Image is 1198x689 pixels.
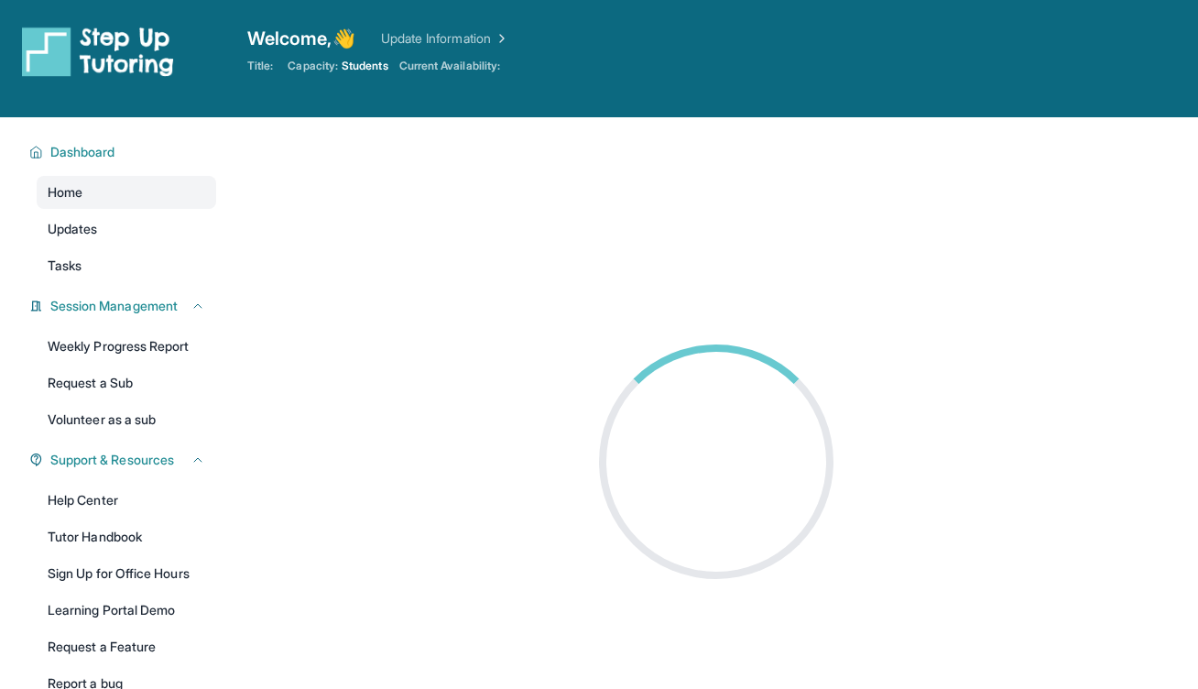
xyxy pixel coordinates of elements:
[381,29,509,48] a: Update Information
[342,59,388,73] span: Students
[50,143,115,161] span: Dashboard
[37,249,216,282] a: Tasks
[48,220,98,238] span: Updates
[37,484,216,517] a: Help Center
[37,176,216,209] a: Home
[37,594,216,627] a: Learning Portal Demo
[43,143,205,161] button: Dashboard
[288,59,338,73] span: Capacity:
[50,451,174,469] span: Support & Resources
[491,29,509,48] img: Chevron Right
[22,26,174,77] img: logo
[37,213,216,246] a: Updates
[48,257,82,275] span: Tasks
[37,330,216,363] a: Weekly Progress Report
[37,557,216,590] a: Sign Up for Office Hours
[399,59,500,73] span: Current Availability:
[50,297,178,315] span: Session Management
[37,630,216,663] a: Request a Feature
[247,59,273,73] span: Title:
[247,26,355,51] span: Welcome, 👋
[37,366,216,399] a: Request a Sub
[43,297,205,315] button: Session Management
[37,520,216,553] a: Tutor Handbook
[43,451,205,469] button: Support & Resources
[48,183,82,202] span: Home
[37,403,216,436] a: Volunteer as a sub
